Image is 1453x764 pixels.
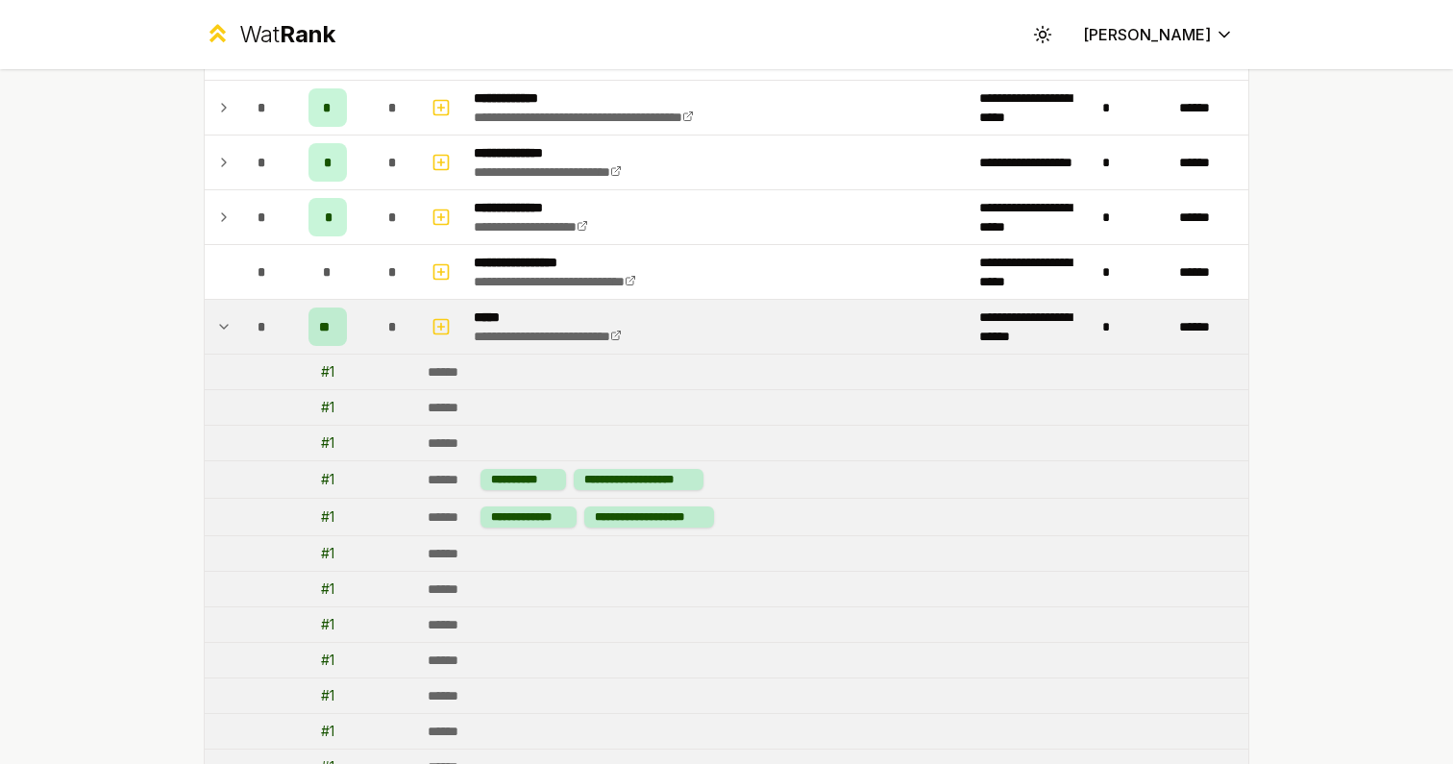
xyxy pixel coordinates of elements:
[321,686,334,705] div: # 1
[239,19,335,50] div: Wat
[321,398,334,417] div: # 1
[321,651,334,670] div: # 1
[1068,17,1249,52] button: [PERSON_NAME]
[321,362,334,382] div: # 1
[204,19,335,50] a: WatRank
[321,615,334,634] div: # 1
[321,433,334,453] div: # 1
[1083,23,1211,46] span: [PERSON_NAME]
[321,579,334,599] div: # 1
[321,507,334,527] div: # 1
[321,470,334,489] div: # 1
[280,20,335,48] span: Rank
[321,722,334,741] div: # 1
[321,544,334,563] div: # 1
